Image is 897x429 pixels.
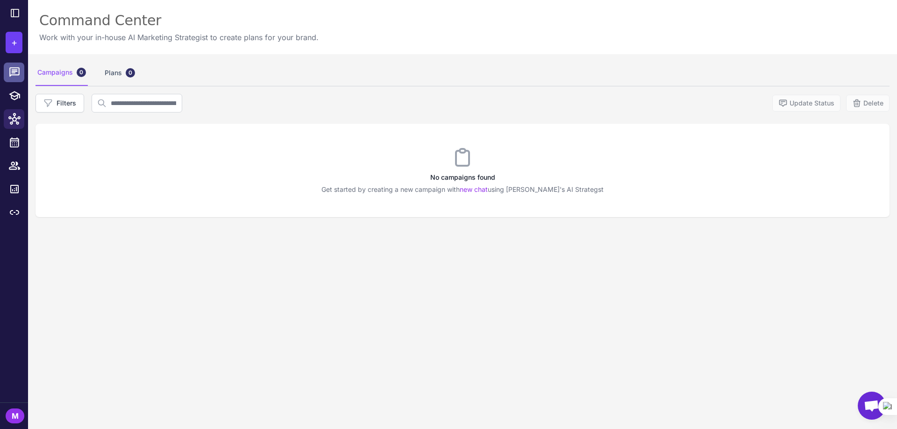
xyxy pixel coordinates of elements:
[77,68,86,77] div: 0
[39,32,319,43] p: Work with your in-house AI Marketing Strategist to create plans for your brand.
[11,35,17,49] span: +
[36,94,84,113] button: Filters
[858,392,886,420] a: Open chat
[6,32,22,53] button: +
[772,95,840,112] button: Update Status
[126,68,135,77] div: 0
[6,408,24,423] div: M
[36,172,890,183] h3: No campaigns found
[846,95,890,112] button: Delete
[36,184,890,195] p: Get started by creating a new campaign with using [PERSON_NAME]'s AI Strategst
[39,11,319,30] div: Command Center
[103,60,137,86] div: Plans
[36,60,88,86] div: Campaigns
[460,185,488,193] a: new chat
